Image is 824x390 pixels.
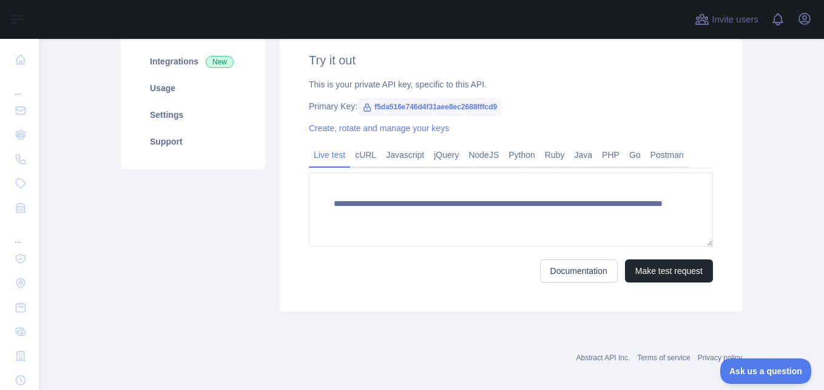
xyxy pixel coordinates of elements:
[309,123,449,133] a: Create, rotate and manage your keys
[135,101,251,128] a: Settings
[309,100,713,112] div: Primary Key:
[309,52,713,69] h2: Try it out
[698,354,742,362] a: Privacy policy
[10,73,29,97] div: ...
[429,145,464,165] a: jQuery
[625,259,713,282] button: Make test request
[712,13,758,27] span: Invite users
[357,98,502,116] span: f5da516e746d4f31aee8ec2688fffcd9
[135,48,251,75] a: Integrations New
[350,145,381,165] a: cURL
[646,145,689,165] a: Postman
[692,10,761,29] button: Invite users
[576,354,630,362] a: Abstract API Inc.
[540,145,570,165] a: Ruby
[464,145,504,165] a: NodeJS
[597,145,624,165] a: PHP
[504,145,540,165] a: Python
[624,145,646,165] a: Go
[540,259,618,282] a: Documentation
[135,75,251,101] a: Usage
[381,145,429,165] a: Javascript
[206,56,234,68] span: New
[10,221,29,245] div: ...
[637,354,690,362] a: Terms of service
[135,128,251,155] a: Support
[570,145,598,165] a: Java
[309,78,713,91] div: This is your private API key, specific to this API.
[309,145,350,165] a: Live test
[720,358,812,384] iframe: Toggle Customer Support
